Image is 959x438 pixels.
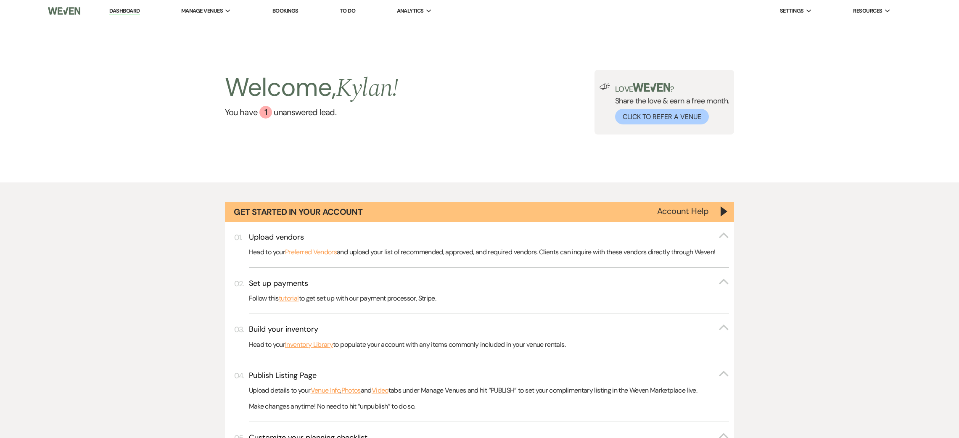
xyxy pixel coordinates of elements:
[259,106,272,119] div: 1
[109,7,140,15] a: Dashboard
[633,83,670,92] img: weven-logo-green.svg
[249,339,729,350] p: Head to your to populate your account with any items commonly included in your venue rentals.
[249,247,729,258] p: Head to your and upload your list of recommended, approved, and required vendors. Clients can inq...
[225,106,399,119] a: You have 1 unanswered lead.
[249,401,729,412] p: Make changes anytime! No need to hit “unpublish” to do so.
[249,278,308,289] h3: Set up payments
[225,70,399,106] h2: Welcome,
[311,385,341,396] a: Venue Info
[780,7,804,15] span: Settings
[249,278,729,289] button: Set up payments
[600,83,610,90] img: loud-speaker-illustration.svg
[615,83,729,93] p: Love ?
[249,293,729,304] p: Follow this to get set up with our payment processor, Stripe.
[336,69,398,108] span: Kylan !
[249,385,729,396] p: Upload details to your , and tabs under Manage Venues and hit “PUBLISH” to set your complimentary...
[249,232,729,243] button: Upload vendors
[341,385,361,396] a: Photos
[249,232,304,243] h3: Upload vendors
[249,324,729,335] button: Build your inventory
[397,7,424,15] span: Analytics
[853,7,882,15] span: Resources
[610,83,729,124] div: Share the love & earn a free month.
[234,206,362,218] h1: Get Started in Your Account
[181,7,223,15] span: Manage Venues
[340,7,355,14] a: To Do
[372,385,388,396] a: Video
[657,207,709,215] button: Account Help
[249,370,729,381] button: Publish Listing Page
[249,370,317,381] h3: Publish Listing Page
[272,7,299,14] a: Bookings
[285,339,333,350] a: Inventory Library
[48,2,80,20] img: Weven Logo
[279,293,299,304] a: tutorial
[615,109,709,124] button: Click to Refer a Venue
[285,247,337,258] a: Preferred Vendors
[249,324,318,335] h3: Build your inventory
